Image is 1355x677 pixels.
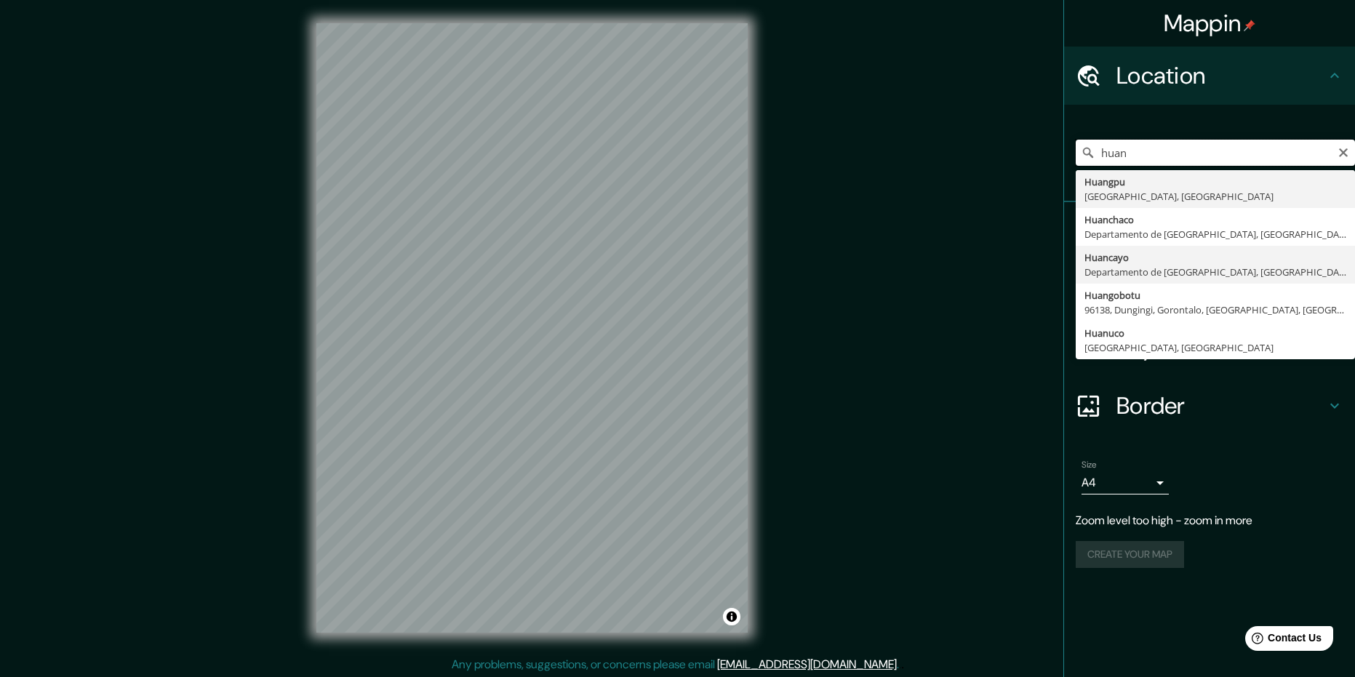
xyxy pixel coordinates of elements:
iframe: Help widget launcher [1226,620,1339,661]
div: Pins [1064,202,1355,260]
p: Zoom level too high - zoom in more [1076,512,1343,529]
a: [EMAIL_ADDRESS][DOMAIN_NAME] [717,657,897,672]
div: Departamento de [GEOGRAPHIC_DATA], [GEOGRAPHIC_DATA] [1084,265,1346,279]
label: Size [1082,459,1097,471]
div: [GEOGRAPHIC_DATA], [GEOGRAPHIC_DATA] [1084,340,1346,355]
div: Location [1064,47,1355,105]
h4: Border [1116,391,1326,420]
div: A4 [1082,471,1169,494]
button: Toggle attribution [723,608,740,625]
div: Border [1064,377,1355,435]
div: Huanuco [1084,326,1346,340]
h4: Mappin [1164,9,1256,38]
div: Departamento de [GEOGRAPHIC_DATA], [GEOGRAPHIC_DATA] [1084,227,1346,241]
div: 96138, Dungingi, Gorontalo, [GEOGRAPHIC_DATA], [GEOGRAPHIC_DATA] [1084,303,1346,317]
p: Any problems, suggestions, or concerns please email . [452,656,899,673]
div: Huangobotu [1084,288,1346,303]
div: Style [1064,260,1355,319]
div: [GEOGRAPHIC_DATA], [GEOGRAPHIC_DATA] [1084,189,1346,204]
div: Huangpu [1084,175,1346,189]
div: . [899,656,901,673]
div: Layout [1064,319,1355,377]
img: pin-icon.png [1244,20,1255,31]
div: Huanchaco [1084,212,1346,227]
h4: Layout [1116,333,1326,362]
h4: Location [1116,61,1326,90]
input: Pick your city or area [1076,140,1355,166]
div: . [901,656,904,673]
canvas: Map [316,23,748,633]
div: Huancayo [1084,250,1346,265]
button: Clear [1338,145,1349,159]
